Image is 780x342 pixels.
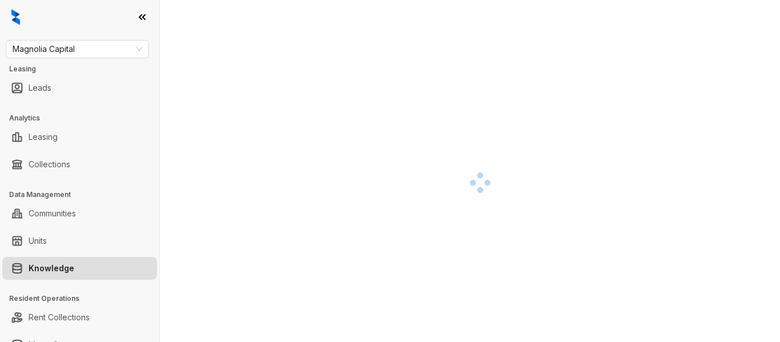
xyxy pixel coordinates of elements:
img: logo [11,9,20,25]
a: Knowledge [29,257,74,280]
h3: Resident Operations [9,293,159,304]
li: Leads [2,77,157,99]
h3: Leasing [9,64,159,74]
li: Leasing [2,126,157,148]
a: Communities [29,202,76,225]
span: Magnolia Capital [13,41,142,58]
li: Collections [2,153,157,176]
li: Units [2,230,157,252]
h3: Analytics [9,113,159,123]
h3: Data Management [9,190,159,200]
li: Knowledge [2,257,157,280]
li: Communities [2,202,157,225]
a: Rent Collections [29,306,90,329]
li: Rent Collections [2,306,157,329]
a: Leads [29,77,51,99]
a: Collections [29,153,70,176]
a: Units [29,230,47,252]
a: Leasing [29,126,58,148]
